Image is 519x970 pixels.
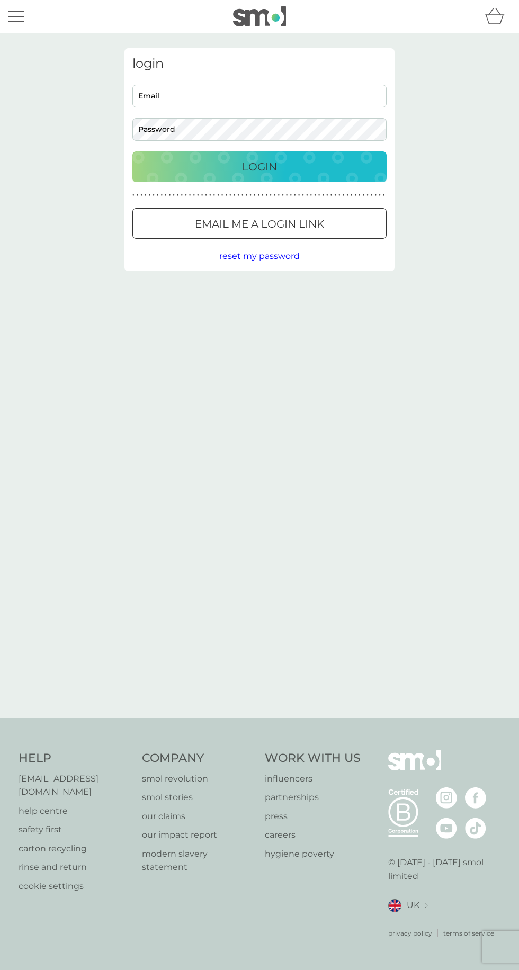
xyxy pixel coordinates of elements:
[132,151,387,182] button: Login
[213,193,216,198] p: ●
[266,193,268,198] p: ●
[8,6,24,26] button: menu
[234,193,236,198] p: ●
[354,193,356,198] p: ●
[265,750,361,767] h4: Work With Us
[185,193,187,198] p: ●
[254,193,256,198] p: ●
[19,804,131,818] a: help centre
[326,193,328,198] p: ●
[302,193,304,198] p: ●
[351,193,353,198] p: ●
[157,193,159,198] p: ●
[201,193,203,198] p: ●
[19,772,131,799] a: [EMAIL_ADDRESS][DOMAIN_NAME]
[137,193,139,198] p: ●
[265,810,361,823] a: press
[217,193,219,198] p: ●
[19,860,131,874] a: rinse and return
[359,193,361,198] p: ●
[173,193,175,198] p: ●
[160,193,163,198] p: ●
[265,791,361,804] a: partnerships
[132,56,387,71] h3: login
[343,193,345,198] p: ●
[225,193,227,198] p: ●
[219,249,300,263] button: reset my password
[189,193,191,198] p: ●
[262,193,264,198] p: ●
[142,828,255,842] a: our impact report
[233,6,286,26] img: smol
[375,193,377,198] p: ●
[19,823,131,837] a: safety first
[19,842,131,856] a: carton recycling
[330,193,333,198] p: ●
[246,193,248,198] p: ●
[465,787,486,809] img: visit the smol Facebook page
[388,856,501,883] p: © [DATE] - [DATE] smol limited
[142,750,255,767] h4: Company
[219,251,300,261] span: reset my password
[205,193,207,198] p: ●
[290,193,292,198] p: ●
[242,158,277,175] p: Login
[388,750,441,786] img: smol
[142,847,255,874] a: modern slavery statement
[265,828,361,842] a: careers
[197,193,199,198] p: ●
[142,772,255,786] p: smol revolution
[142,791,255,804] a: smol stories
[237,193,239,198] p: ●
[19,879,131,893] a: cookie settings
[485,6,511,27] div: basket
[142,810,255,823] a: our claims
[221,193,223,198] p: ●
[278,193,280,198] p: ●
[334,193,336,198] p: ●
[363,193,365,198] p: ●
[265,847,361,861] p: hygiene poverty
[140,193,142,198] p: ●
[465,818,486,839] img: visit the smol Tiktok page
[274,193,276,198] p: ●
[265,772,361,786] a: influencers
[153,193,155,198] p: ●
[195,215,324,232] p: Email me a login link
[181,193,183,198] p: ●
[286,193,288,198] p: ●
[371,193,373,198] p: ●
[169,193,171,198] p: ●
[388,928,432,938] a: privacy policy
[209,193,211,198] p: ●
[383,193,385,198] p: ●
[132,208,387,239] button: Email me a login link
[379,193,381,198] p: ●
[436,787,457,809] img: visit the smol Instagram page
[310,193,312,198] p: ●
[229,193,231,198] p: ●
[241,193,244,198] p: ●
[318,193,320,198] p: ●
[282,193,284,198] p: ●
[249,193,252,198] p: ●
[165,193,167,198] p: ●
[443,928,494,938] a: terms of service
[388,899,401,912] img: UK flag
[177,193,179,198] p: ●
[132,193,135,198] p: ●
